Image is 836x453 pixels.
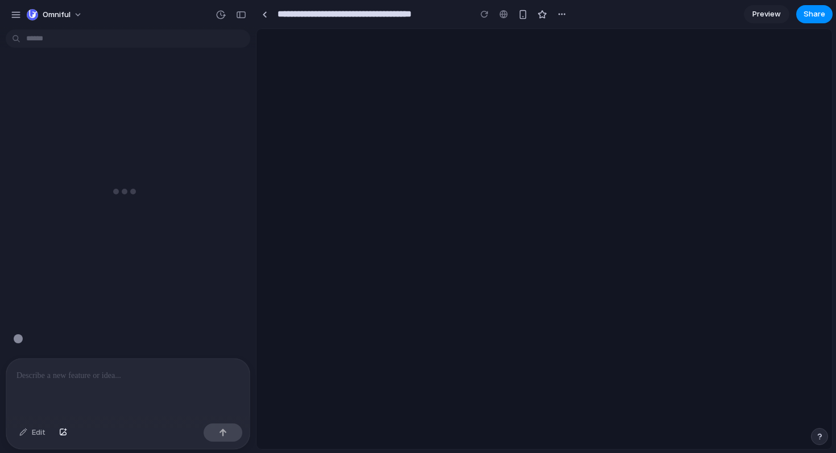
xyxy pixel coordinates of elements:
[752,9,781,20] span: Preview
[796,5,833,23] button: Share
[744,5,789,23] a: Preview
[43,9,71,20] span: Omniful
[804,9,825,20] span: Share
[22,6,88,24] button: Omniful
